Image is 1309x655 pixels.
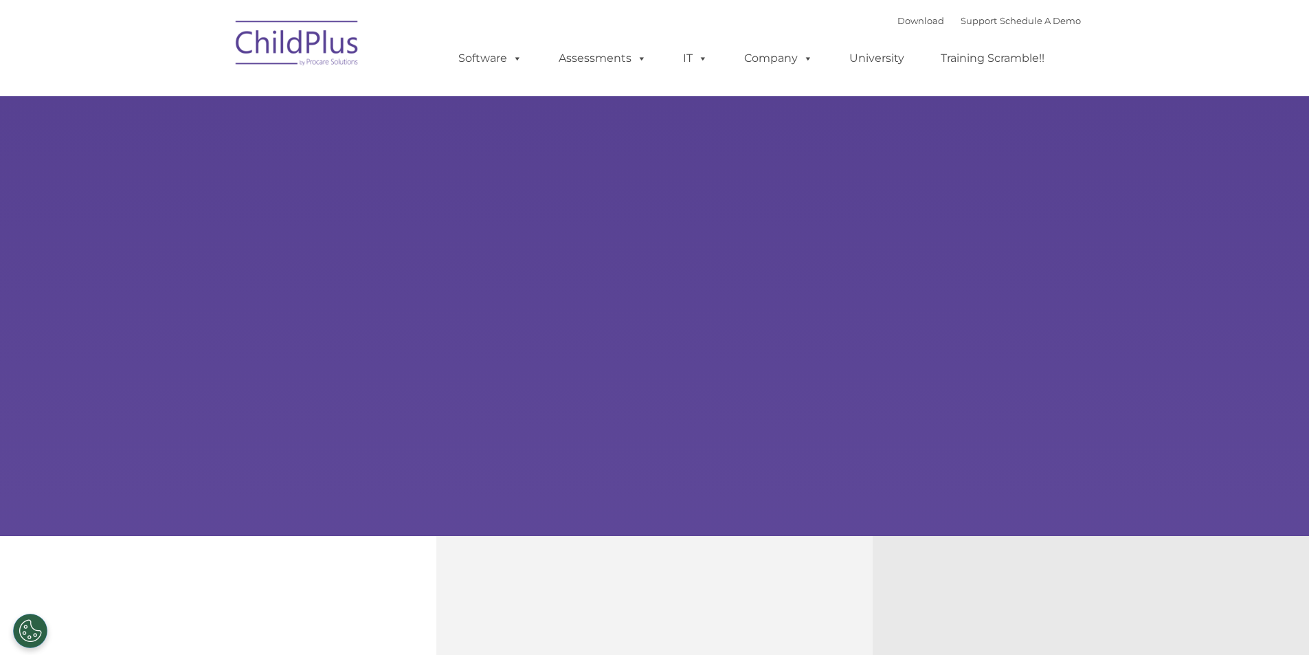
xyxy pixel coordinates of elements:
[445,45,536,72] a: Software
[669,45,721,72] a: IT
[1000,15,1081,26] a: Schedule A Demo
[545,45,660,72] a: Assessments
[229,11,366,80] img: ChildPlus by Procare Solutions
[836,45,918,72] a: University
[13,614,47,648] button: Cookies Settings
[897,15,944,26] a: Download
[730,45,827,72] a: Company
[897,15,1081,26] font: |
[927,45,1058,72] a: Training Scramble!!
[961,15,997,26] a: Support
